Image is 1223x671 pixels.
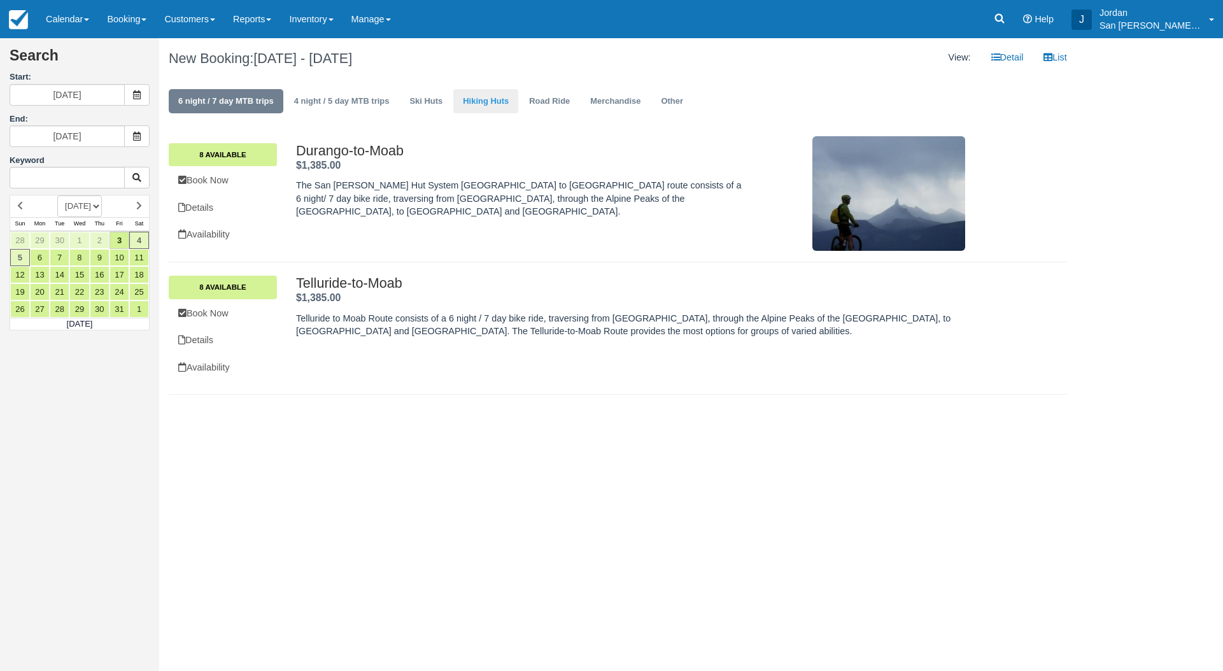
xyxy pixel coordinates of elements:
a: Ski Huts [400,89,452,114]
a: 11 [129,249,149,266]
span: Help [1035,14,1054,24]
span: $1,385.00 [296,292,341,303]
a: Hiking Huts [453,89,518,114]
th: Sun [10,217,30,231]
img: M2-1 [812,136,965,251]
a: 14 [50,266,69,283]
p: San [PERSON_NAME] Hut Systems [1099,19,1201,32]
a: 4 [129,232,149,249]
a: 31 [110,300,129,318]
a: 21 [50,283,69,300]
a: 12 [10,266,30,283]
a: 29 [69,300,89,318]
a: 28 [10,232,30,249]
a: Book Now [169,300,277,327]
a: 23 [90,283,110,300]
span: $1,385.00 [296,160,341,171]
a: 30 [50,232,69,249]
a: 8 Available [169,276,277,299]
th: Fri [110,217,129,231]
a: 18 [129,266,149,283]
a: 5 [10,249,30,266]
a: 15 [69,266,89,283]
div: J [1071,10,1092,30]
a: 27 [30,300,50,318]
button: Keyword Search [124,167,150,188]
td: [DATE] [10,318,150,330]
a: 10 [110,249,129,266]
a: Availability [169,222,277,248]
a: Road Ride [520,89,579,114]
a: 30 [90,300,110,318]
a: 13 [30,266,50,283]
a: Other [651,89,693,114]
h2: Search [10,48,150,71]
a: 6 [30,249,50,266]
a: 3 [110,232,129,249]
a: Details [169,327,277,353]
a: 28 [50,300,69,318]
th: Tue [50,217,69,231]
p: The San [PERSON_NAME] Hut System [GEOGRAPHIC_DATA] to [GEOGRAPHIC_DATA] route consists of a 6 nig... [296,179,742,218]
img: checkfront-main-nav-mini-logo.png [9,10,28,29]
li: View: [939,45,980,71]
label: Start: [10,71,150,83]
a: Detail [982,45,1033,71]
a: 1 [69,232,89,249]
strong: Price: $1,385 [296,160,341,171]
h2: Durango-to-Moab [296,143,742,159]
th: Sat [129,217,149,231]
p: Telluride to Moab Route consists of a 6 night / 7 day bike ride, traversing from [GEOGRAPHIC_DATA... [296,312,965,338]
a: Availability [169,355,277,381]
p: Jordan [1099,6,1201,19]
a: List [1034,45,1076,71]
a: 25 [129,283,149,300]
th: Wed [69,217,89,231]
a: 6 night / 7 day MTB trips [169,89,283,114]
a: 8 [69,249,89,266]
a: 9 [90,249,110,266]
label: End: [10,114,28,124]
a: 20 [30,283,50,300]
a: 17 [110,266,129,283]
a: 29 [30,232,50,249]
h1: New Booking: [169,51,608,66]
a: 2 [90,232,110,249]
a: 26 [10,300,30,318]
a: Book Now [169,167,277,194]
a: Merchandise [581,89,650,114]
th: Thu [90,217,110,231]
i: Help [1023,15,1032,24]
a: Details [169,195,277,221]
a: 19 [10,283,30,300]
a: 22 [69,283,89,300]
a: 7 [50,249,69,266]
a: 16 [90,266,110,283]
label: Keyword [10,155,45,165]
a: 1 [129,300,149,318]
a: 4 night / 5 day MTB trips [285,89,399,114]
a: 8 Available [169,143,277,166]
span: [DATE] - [DATE] [253,50,352,66]
h2: Telluride-to-Moab [296,276,965,291]
a: 24 [110,283,129,300]
strong: Price: $1,385 [296,292,341,303]
th: Mon [30,217,50,231]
